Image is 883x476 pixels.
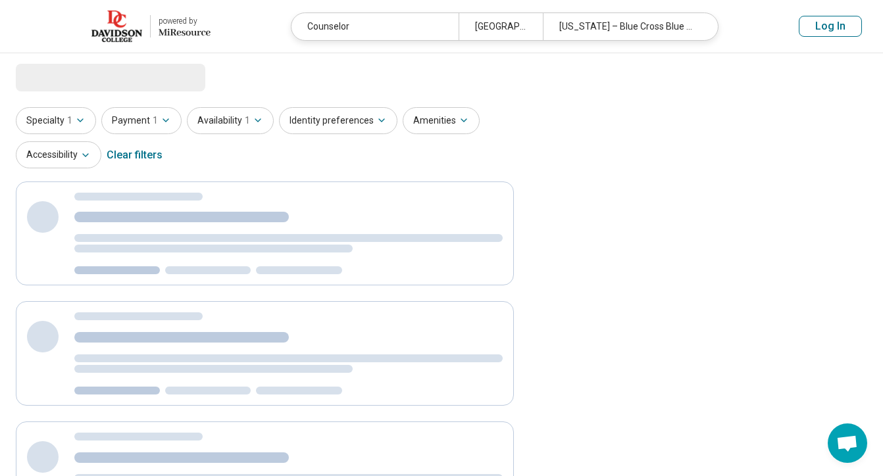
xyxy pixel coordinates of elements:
div: powered by [159,15,211,27]
div: Open chat [828,423,867,463]
button: Log In [799,16,862,37]
button: Payment1 [101,107,182,134]
div: [US_STATE] – Blue Cross Blue Shield [543,13,710,40]
img: Davidson College [91,11,142,42]
button: Identity preferences [279,107,397,134]
div: Clear filters [107,139,163,171]
button: Amenities [403,107,480,134]
a: Davidson Collegepowered by [21,11,211,42]
span: 1 [153,114,158,128]
button: Accessibility [16,141,101,168]
span: 1 [245,114,250,128]
span: Loading... [16,64,126,90]
button: Specialty1 [16,107,96,134]
div: [GEOGRAPHIC_DATA], [GEOGRAPHIC_DATA] [459,13,542,40]
div: Counselor [291,13,459,40]
button: Availability1 [187,107,274,134]
span: 1 [67,114,72,128]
